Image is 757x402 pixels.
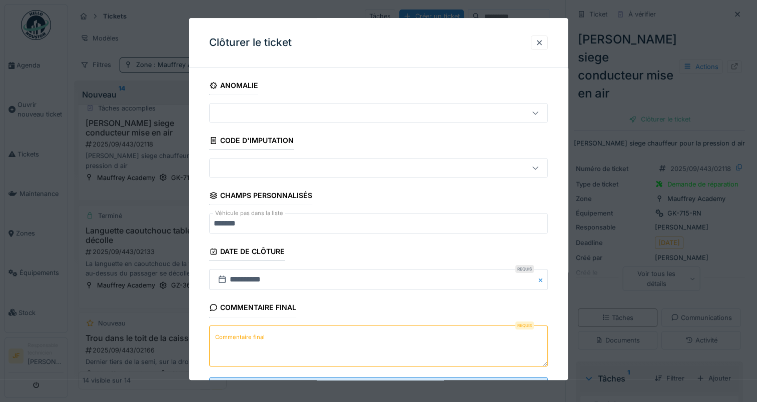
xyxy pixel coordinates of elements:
[209,133,294,150] div: Code d'imputation
[213,209,285,218] label: Véhicule pas dans la liste
[209,36,292,49] h3: Clôturer le ticket
[209,244,285,261] div: Date de clôture
[537,269,548,290] button: Close
[209,78,258,95] div: Anomalie
[209,188,312,205] div: Champs personnalisés
[209,300,296,317] div: Commentaire final
[515,321,534,329] div: Requis
[515,265,534,273] div: Requis
[213,331,267,343] label: Commentaire final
